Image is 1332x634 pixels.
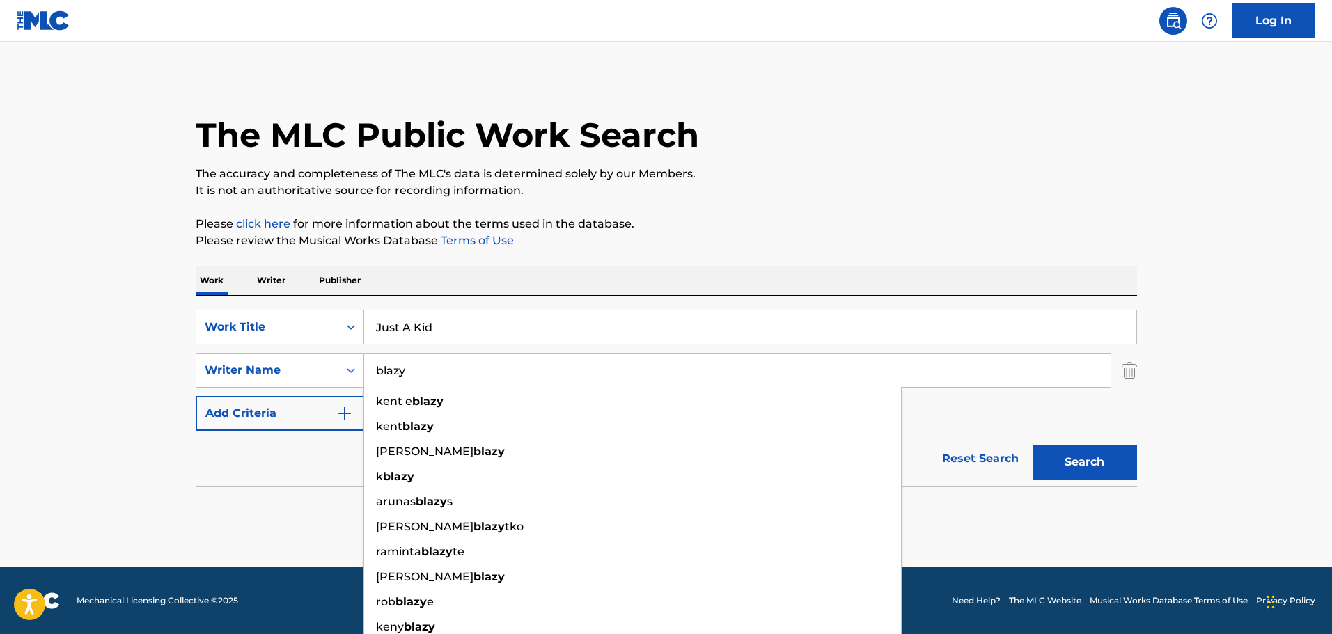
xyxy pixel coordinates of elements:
[416,495,447,508] strong: blazy
[196,216,1137,232] p: Please for more information about the terms used in the database.
[17,592,60,609] img: logo
[376,470,383,483] span: k
[376,420,402,433] span: kent
[952,594,1001,607] a: Need Help?
[438,234,514,247] a: Terms of Use
[196,114,699,156] h1: The MLC Public Work Search
[196,266,228,295] p: Work
[196,396,364,431] button: Add Criteria
[196,182,1137,199] p: It is not an authoritative source for recording information.
[412,395,444,408] strong: blazy
[1090,594,1248,607] a: Musical Works Database Terms of Use
[376,620,404,633] span: keny
[1232,3,1315,38] a: Log In
[376,570,473,583] span: [PERSON_NAME]
[196,166,1137,182] p: The accuracy and completeness of The MLC's data is determined solely by our Members.
[1009,594,1081,607] a: The MLC Website
[383,470,414,483] strong: blazy
[1256,594,1315,607] a: Privacy Policy
[376,595,395,608] span: rob
[395,595,427,608] strong: blazy
[505,520,524,533] span: tko
[376,545,421,558] span: raminta
[1122,353,1137,388] img: Delete Criterion
[1165,13,1182,29] img: search
[453,545,464,558] span: te
[421,545,453,558] strong: blazy
[77,594,238,607] span: Mechanical Licensing Collective © 2025
[253,266,290,295] p: Writer
[196,232,1137,249] p: Please review the Musical Works Database
[376,395,412,408] span: kent e
[935,443,1026,474] a: Reset Search
[473,570,505,583] strong: blazy
[1201,13,1218,29] img: help
[1159,7,1187,35] a: Public Search
[205,319,330,335] div: Work Title
[236,217,290,230] a: click here
[427,595,434,608] span: e
[1033,445,1137,480] button: Search
[447,495,453,508] span: s
[404,620,435,633] strong: blazy
[336,405,353,422] img: 9d2ae6d4665cec9f34b9.svg
[1262,567,1332,634] iframe: Chat Widget
[1267,581,1275,623] div: Drag
[205,362,330,379] div: Writer Name
[376,495,416,508] span: arunas
[17,10,70,31] img: MLC Logo
[473,520,505,533] strong: blazy
[315,266,365,295] p: Publisher
[402,420,434,433] strong: blazy
[473,445,505,458] strong: blazy
[376,520,473,533] span: [PERSON_NAME]
[376,445,473,458] span: [PERSON_NAME]
[196,310,1137,486] form: Search Form
[1196,7,1223,35] div: Help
